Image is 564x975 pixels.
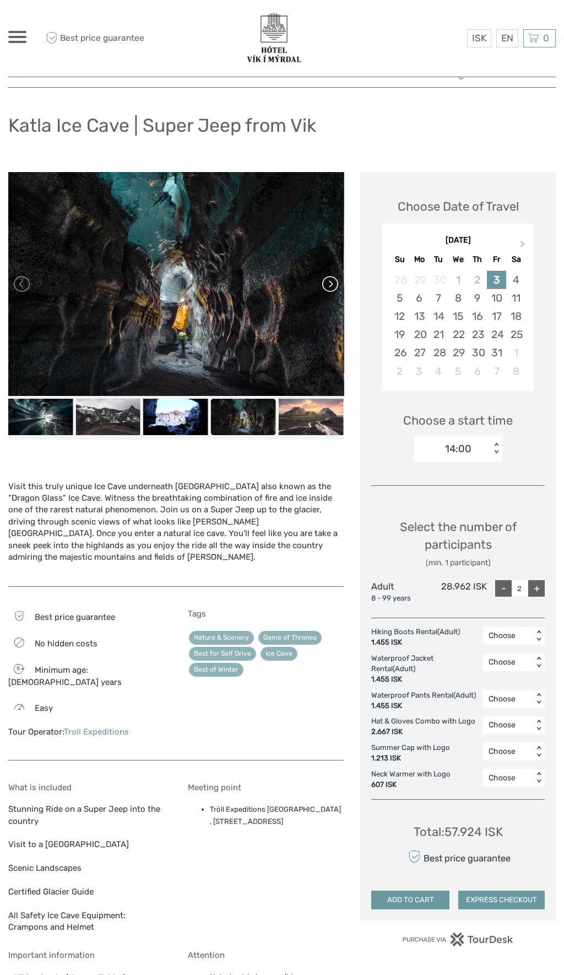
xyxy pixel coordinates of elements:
div: 1.213 ISK [371,753,450,764]
div: Choose Sunday, November 2nd, 2025 [390,362,409,381]
span: 0 [541,33,551,44]
div: 28.962 ISK [429,580,487,603]
a: Best of Winter [189,663,243,677]
div: Not available Tuesday, September 30th, 2025 [429,271,448,289]
div: Choose Thursday, October 9th, 2025 [468,289,487,307]
div: - [495,580,512,597]
div: Not available Monday, September 29th, 2025 [410,271,429,289]
div: < > [534,630,544,642]
div: Choose Saturday, November 1st, 2025 [506,344,525,362]
div: < > [534,720,544,731]
div: Choose [489,694,528,705]
h5: Attention [188,950,344,960]
div: < > [534,693,544,705]
img: b1fb2c84a4c348a289499c71a4010bb6_slider_thumbnail.jpg [143,399,208,435]
div: Waterproof Pants Rental (Adult) [371,690,481,711]
div: Choose Thursday, October 16th, 2025 [468,307,487,325]
div: Mo [410,252,429,267]
div: Choose Tuesday, November 4th, 2025 [429,362,448,381]
div: Choose Sunday, October 5th, 2025 [390,289,409,307]
div: 14:00 [445,442,471,456]
div: Choose Wednesday, October 8th, 2025 [448,289,468,307]
span: 8 [10,665,26,672]
h5: What is included [8,783,165,792]
span: No hidden costs [35,639,97,649]
div: Choose Monday, October 6th, 2025 [410,289,429,307]
div: Choose Thursday, November 6th, 2025 [468,362,487,381]
div: Su [390,252,409,267]
img: 15d6a59af94b49c2976804d12bfbed98_slider_thumbnail.jpg [8,399,73,435]
div: Choose Friday, October 3rd, 2025 [487,271,506,289]
div: Neck Warmer with Logo [371,769,456,790]
span: Minimum age: [DEMOGRAPHIC_DATA] years [8,665,122,688]
div: (min. 1 participant) [371,558,545,569]
div: Choose Sunday, October 26th, 2025 [390,344,409,362]
div: Choose Monday, October 20th, 2025 [410,325,429,344]
div: We [448,252,468,267]
div: Waterproof Jacket Rental (Adult) [371,653,483,685]
div: + [528,580,545,597]
h5: Important information [8,950,165,960]
img: fc570482f5b34c56b0be150f90ad75ae_main_slider.jpg [8,172,344,396]
div: Tu [429,252,448,267]
div: Choose Thursday, October 23rd, 2025 [468,325,487,344]
a: Troll Expeditions [64,727,129,737]
div: Choose Saturday, October 4th, 2025 [506,271,525,289]
div: Choose Saturday, October 25th, 2025 [506,325,525,344]
div: 8 - 99 years [371,593,429,604]
a: Nature & Scenery [189,631,254,645]
div: Choose [489,720,528,731]
div: Choose Thursday, October 30th, 2025 [468,344,487,362]
div: month 2025-10 [386,271,530,381]
div: Not available Sunday, September 28th, 2025 [390,271,409,289]
div: Choose Monday, November 3rd, 2025 [410,362,429,381]
div: Hat & Gloves Combo with Logo [371,716,481,737]
div: < > [534,657,544,668]
div: Choose Wednesday, October 15th, 2025 [448,307,468,325]
a: Best for Self Drive [189,647,256,661]
div: 1.455 ISK [371,674,478,685]
img: 3623-377c0aa7-b839-403d-a762-68de84ed66d4_logo_big.png [243,11,305,66]
div: Choose Sunday, October 12th, 2025 [390,307,409,325]
div: Best price guarantee [405,847,511,866]
div: Choose Friday, October 17th, 2025 [487,307,506,325]
div: Choose Friday, October 24th, 2025 [487,325,506,344]
div: Adult [371,580,429,603]
h5: Tags [188,609,344,619]
div: Choose Friday, November 7th, 2025 [487,362,506,381]
li: Tröll Expeditions [GEOGRAPHIC_DATA] , [STREET_ADDRESS] [210,803,344,828]
div: Tour Operator: [8,726,165,738]
div: < > [534,772,544,784]
button: EXPRESS CHECKOUT [458,891,545,909]
div: Choose Saturday, October 11th, 2025 [506,289,525,307]
div: Choose Friday, October 10th, 2025 [487,289,506,307]
div: < > [491,443,501,454]
a: Ice Cave [261,647,297,661]
div: Choose [489,630,528,641]
div: 607 ISK [371,780,451,790]
div: Choose Date of Travel [398,198,519,215]
div: Stunning Ride on a Super Jeep into the country Visit to a [GEOGRAPHIC_DATA] Scenic Landscapes Cer... [8,783,165,934]
a: Game of Thrones [258,631,322,645]
img: fc570482f5b34c56b0be150f90ad75ae_slider_thumbnail.jpg [211,399,276,435]
span: Choose a start time [403,412,513,429]
div: Choose [489,657,528,668]
div: Choose Wednesday, October 22nd, 2025 [448,325,468,344]
span: Best price guarantee [35,612,115,622]
div: < > [534,746,544,758]
div: Choose Wednesday, October 29th, 2025 [448,344,468,362]
button: Next Month [515,238,533,255]
div: Choose Tuesday, October 14th, 2025 [429,307,448,325]
div: Total : 57.924 ISK [414,823,503,840]
div: Choose Sunday, October 19th, 2025 [390,325,409,344]
div: Choose [489,746,528,757]
div: Fr [487,252,506,267]
div: Choose Saturday, November 8th, 2025 [506,362,525,381]
div: Choose Friday, October 31st, 2025 [487,344,506,362]
div: Choose [489,773,528,784]
button: ADD TO CART [371,891,449,909]
div: 1.455 ISK [371,637,460,648]
div: Choose Tuesday, October 7th, 2025 [429,289,448,307]
div: Choose Wednesday, November 5th, 2025 [448,362,468,381]
span: Easy [35,703,53,713]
